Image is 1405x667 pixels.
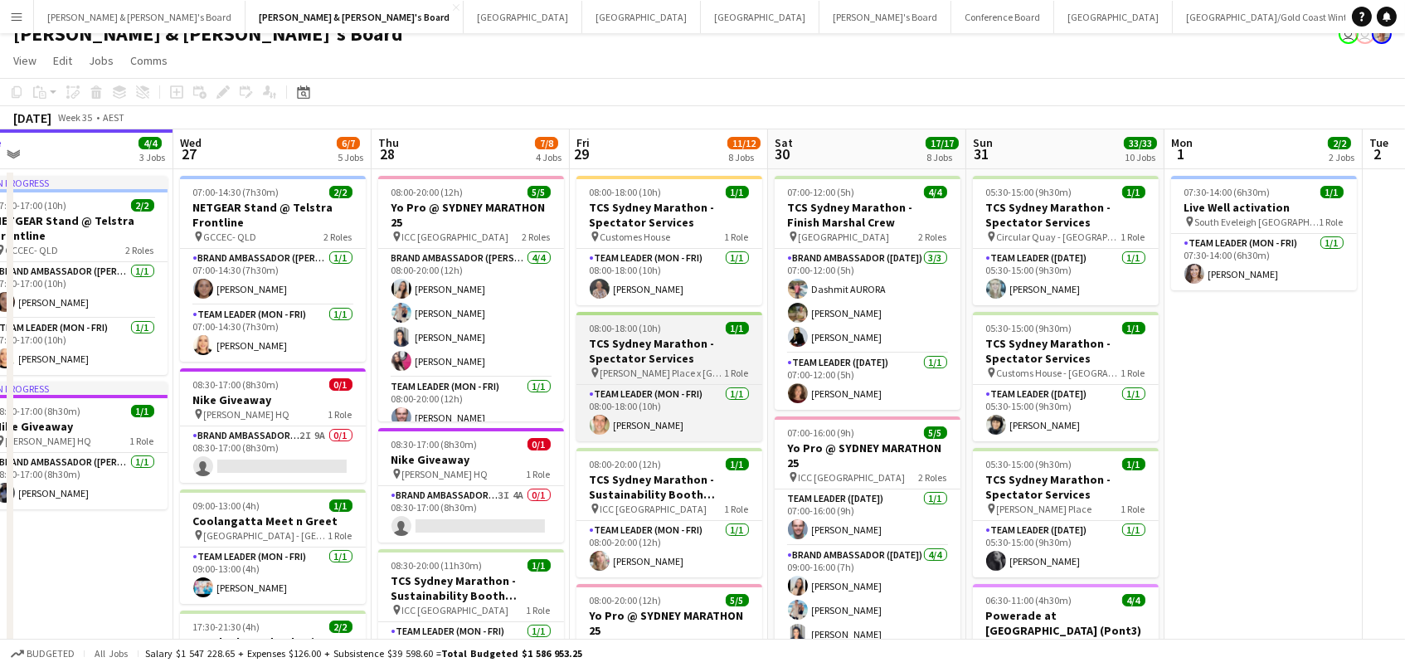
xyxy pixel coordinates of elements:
span: 2/2 [329,186,352,198]
app-job-card: 05:30-15:00 (9h30m)1/1TCS Sydney Marathon - Spectator Services [PERSON_NAME] Place1 RoleTeam Lead... [973,448,1159,577]
h1: [PERSON_NAME] & [PERSON_NAME]'s Board [13,22,403,46]
h3: TCS Sydney Marathon - Finish Marshal Crew [775,200,960,230]
app-job-card: 08:30-17:00 (8h30m)0/1Nike Giveaway [PERSON_NAME] HQ1 RoleBrand Ambassador ([PERSON_NAME])3I4A0/1... [378,428,564,543]
span: All jobs [91,647,131,660]
app-card-role: Team Leader ([DATE])1/107:00-12:00 (5h)[PERSON_NAME] [775,353,960,410]
span: 08:00-18:00 (10h) [590,322,662,334]
span: Sat [775,135,793,150]
h3: TCS Sydney Marathon - Sustainability Booth Support [378,573,564,603]
span: 2/2 [329,621,352,633]
a: Jobs [82,50,120,71]
app-card-role: Team Leader ([DATE])1/105:30-15:00 (9h30m)[PERSON_NAME] [973,385,1159,441]
span: 05:30-15:00 (9h30m) [986,186,1072,198]
span: Budgeted [27,648,75,660]
span: 0/1 [527,438,551,450]
button: [GEOGRAPHIC_DATA] [1054,1,1173,33]
h3: Nike Giveaway [180,392,366,407]
h3: TCS Sydney Marathon - Spectator Services [973,336,1159,366]
h3: Coolangatta Meet n Greet [180,514,366,528]
span: 1/1 [131,405,154,417]
span: Total Budgeted $1 586 953.25 [441,647,582,660]
h3: TCS Sydney Marathon - Sustainability Booth Support [576,472,762,502]
span: 2 Roles [523,231,551,243]
app-job-card: 08:30-17:00 (8h30m)0/1Nike Giveaway [PERSON_NAME] HQ1 RoleBrand Ambassador ([PERSON_NAME])2I9A0/1... [180,368,366,483]
span: GCCEC- QLD [6,244,59,256]
span: ICC [GEOGRAPHIC_DATA] [402,604,509,616]
span: Thu [378,135,399,150]
app-card-role: Team Leader ([DATE])1/107:00-16:00 (9h)[PERSON_NAME] [775,489,960,546]
span: 1 Role [1121,503,1145,515]
span: Sun [973,135,993,150]
span: 5/5 [726,594,749,606]
span: GCCEC- QLD [204,231,257,243]
app-job-card: 07:00-16:00 (9h)5/5Yo Pro @ SYDNEY MARATHON 25 ICC [GEOGRAPHIC_DATA]2 RolesTeam Leader ([DATE])1/... [775,416,960,662]
div: 08:00-20:00 (12h)1/1TCS Sydney Marathon - Sustainability Booth Support ICC [GEOGRAPHIC_DATA]1 Rol... [576,448,762,577]
div: 05:30-15:00 (9h30m)1/1TCS Sydney Marathon - Spectator Services Circular Quay - [GEOGRAPHIC_DATA] ... [973,176,1159,305]
div: 5 Jobs [338,151,363,163]
span: 2 Roles [324,231,352,243]
app-card-role: Team Leader (Mon - Fri)1/107:30-14:00 (6h30m)[PERSON_NAME] [1171,234,1357,290]
span: [PERSON_NAME] HQ [402,468,489,480]
app-card-role: Team Leader (Mon - Fri)1/109:00-13:00 (4h)[PERSON_NAME] [180,548,366,604]
app-card-role: Team Leader ([DATE])1/105:30-15:00 (9h30m)[PERSON_NAME] [973,521,1159,577]
h3: Yo Pro @ SYDNEY MARATHON 25 [576,608,762,638]
app-card-role: Team Leader (Mon - Fri)1/108:00-20:00 (12h)[PERSON_NAME] [576,521,762,577]
span: 4/4 [139,137,162,149]
span: 4/4 [1122,594,1145,606]
button: [GEOGRAPHIC_DATA] [464,1,582,33]
span: 7/8 [535,137,558,149]
h3: NETGEAR Stand @ Telstra Frontline [180,200,366,230]
div: 4 Jobs [536,151,562,163]
button: [PERSON_NAME] & [PERSON_NAME]'s Board [246,1,464,33]
span: 1 Role [328,408,352,421]
span: 1 [1169,144,1193,163]
div: 10 Jobs [1125,151,1156,163]
span: 1 Role [725,367,749,379]
span: 1/1 [726,458,749,470]
span: 1/1 [726,186,749,198]
app-user-avatar: James Millard [1355,24,1375,44]
span: 11/12 [727,137,761,149]
span: ICC [GEOGRAPHIC_DATA] [600,503,707,515]
span: 07:30-14:00 (6h30m) [1184,186,1271,198]
span: 08:00-20:00 (12h) [590,594,662,606]
app-card-role: Brand Ambassador ([PERSON_NAME])3I4A0/108:30-17:00 (8h30m) [378,486,564,543]
span: [GEOGRAPHIC_DATA] - [GEOGRAPHIC_DATA] [204,529,328,542]
span: 1 Role [1320,216,1344,228]
app-job-card: 05:30-15:00 (9h30m)1/1TCS Sydney Marathon - Spectator Services Customs House - [GEOGRAPHIC_DATA]1... [973,312,1159,441]
h3: Nike Giveaway [378,452,564,467]
span: [PERSON_NAME] HQ [6,435,92,447]
span: ICC [GEOGRAPHIC_DATA] [799,471,906,484]
span: Mon [1171,135,1193,150]
span: [PERSON_NAME] Place [997,503,1092,515]
div: 08:00-18:00 (10h)1/1TCS Sydney Marathon - Spectator Services [PERSON_NAME] Place x [GEOGRAPHIC_DA... [576,312,762,441]
span: View [13,53,36,68]
span: 28 [376,144,399,163]
app-card-role: Team Leader (Mon - Fri)1/108:00-18:00 (10h)[PERSON_NAME] [576,385,762,441]
span: South Eveleigh [GEOGRAPHIC_DATA] [1195,216,1320,228]
app-job-card: 07:00-14:30 (7h30m)2/2NETGEAR Stand @ Telstra Frontline GCCEC- QLD2 RolesBrand Ambassador ([PERSO... [180,176,366,362]
span: [GEOGRAPHIC_DATA] [799,231,890,243]
div: 2 Jobs [1329,151,1354,163]
span: 1 Role [725,231,749,243]
h3: TCS Sydney Marathon - Spectator Services [576,336,762,366]
h3: TCS Sydney Marathon - Spectator Services [973,472,1159,502]
app-job-card: 08:00-18:00 (10h)1/1TCS Sydney Marathon - Spectator Services Customes House1 RoleTeam Leader (Mon... [576,176,762,305]
h3: TCS Sydney Marathon - Spectator Services [973,200,1159,230]
app-card-role: Brand Ambassador ([PERSON_NAME])1/107:00-14:30 (7h30m)[PERSON_NAME] [180,249,366,305]
span: 1/1 [329,499,352,512]
button: [GEOGRAPHIC_DATA]/Gold Coast Winter [1173,1,1369,33]
app-job-card: 08:00-20:00 (12h)5/5Yo Pro @ SYDNEY MARATHON 25 ICC [GEOGRAPHIC_DATA]2 RolesBrand Ambassador ([PE... [378,176,564,421]
button: Conference Board [951,1,1054,33]
span: Tue [1369,135,1388,150]
a: Comms [124,50,174,71]
h3: Powerade at [GEOGRAPHIC_DATA] (Pont3) [973,608,1159,638]
span: 07:00-12:00 (5h) [788,186,855,198]
span: Fri [576,135,590,150]
span: 1 Role [130,435,154,447]
span: 05:30-15:00 (9h30m) [986,322,1072,334]
div: 8 Jobs [926,151,958,163]
span: 1/1 [527,559,551,572]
